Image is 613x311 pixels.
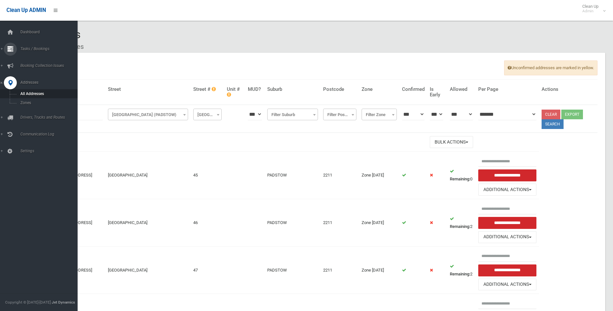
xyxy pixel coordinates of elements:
[362,87,396,92] h4: Zone
[561,110,583,119] button: Export
[579,4,605,14] span: Clean Up
[542,110,560,119] a: Clear
[269,110,316,119] span: Filter Suburb
[18,80,82,85] span: Addresses
[191,199,224,247] td: 46
[478,87,536,92] h4: Per Page
[18,63,82,68] span: Booking Collection Issues
[450,87,473,92] h4: Allowed
[402,87,425,92] h4: Confirmed
[108,87,188,92] h4: Street
[18,101,77,105] span: Zones
[5,300,51,305] span: Copyright © [DATE]-[DATE]
[110,110,186,119] span: Windsor Road (PADSTOW)
[227,87,243,97] h4: Unit #
[321,246,359,294] td: 2211
[191,246,224,294] td: 47
[105,246,191,294] td: [GEOGRAPHIC_DATA]
[6,7,46,13] span: Clean Up ADMIN
[450,177,470,181] strong: Remaining:
[362,109,396,120] span: Filter Zone
[108,109,188,120] span: Windsor Road (PADSTOW)
[504,60,597,75] span: Unconfirmed addresses are marked in yellow.
[542,87,595,92] h4: Actions
[18,149,82,153] span: Settings
[325,110,355,119] span: Filter Postcode
[359,152,399,199] td: Zone [DATE]
[359,246,399,294] td: Zone [DATE]
[582,9,598,14] small: Admin
[195,110,220,119] span: Filter Street #
[18,47,82,51] span: Tasks / Bookings
[267,87,318,92] h4: Suburb
[430,136,473,148] button: Bulk Actions
[248,87,262,92] h4: MUD?
[18,132,82,136] span: Communication Log
[193,109,222,120] span: Filter Street #
[18,115,82,120] span: Drivers, Trucks and Routes
[52,300,75,305] strong: Jet Dynamics
[542,119,564,129] button: Search
[478,184,536,196] button: Additional Actions
[321,152,359,199] td: 2211
[267,109,318,120] span: Filter Suburb
[430,87,445,97] h4: Is Early
[478,231,536,243] button: Additional Actions
[18,91,77,96] span: All Addresses
[265,199,321,247] td: PADSTOW
[191,152,224,199] td: 45
[323,109,357,120] span: Filter Postcode
[193,87,222,92] h4: Street #
[105,152,191,199] td: [GEOGRAPHIC_DATA]
[55,87,103,92] h4: Address
[265,246,321,294] td: PADSTOW
[450,224,470,229] strong: Remaining:
[447,152,476,199] td: 0
[363,110,395,119] span: Filter Zone
[447,246,476,294] td: 2
[323,87,357,92] h4: Postcode
[450,272,470,276] strong: Remaining:
[478,279,536,291] button: Additional Actions
[359,199,399,247] td: Zone [DATE]
[105,199,191,247] td: [GEOGRAPHIC_DATA]
[321,199,359,247] td: 2211
[18,30,82,34] span: Dashboard
[265,152,321,199] td: PADSTOW
[447,199,476,247] td: 2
